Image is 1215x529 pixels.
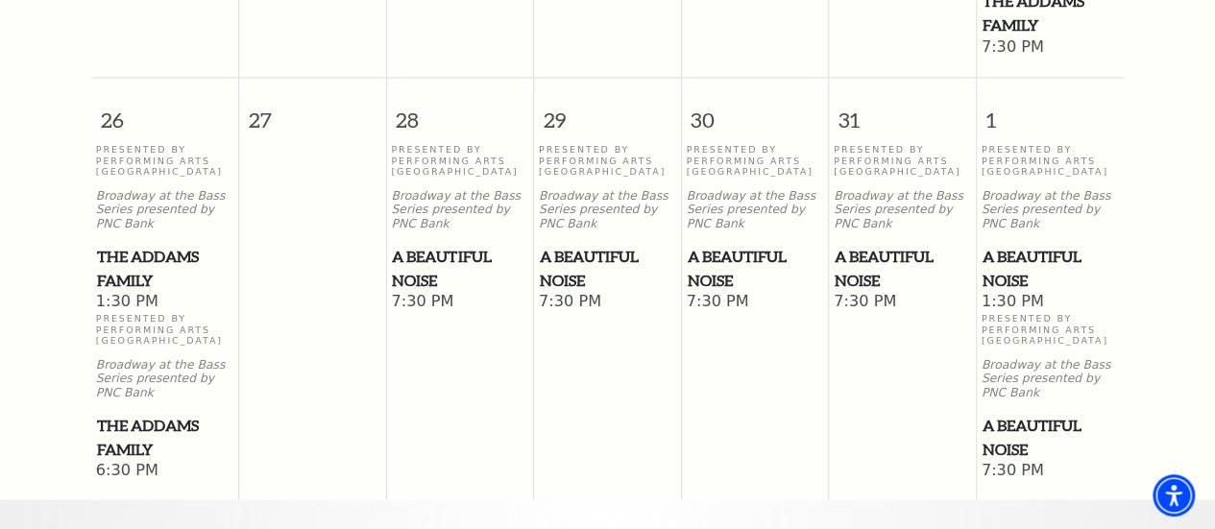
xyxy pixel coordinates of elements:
span: 1:30 PM [96,291,234,312]
a: A Beautiful Noise [982,244,1120,291]
span: 7:30 PM [391,291,528,312]
span: A Beautiful Noise [983,244,1119,291]
span: A Beautiful Noise [540,244,675,291]
span: 1:30 PM [982,291,1120,312]
span: A Beautiful Noise [688,244,823,291]
p: Presented By Performing Arts [GEOGRAPHIC_DATA] [982,143,1120,176]
span: The Addams Family [97,413,233,460]
a: A Beautiful Noise [982,413,1120,460]
span: 7:30 PM [687,291,824,312]
span: 7:30 PM [539,291,676,312]
span: 1 [977,78,1124,144]
a: A Beautiful Noise [687,244,824,291]
p: Presented By Performing Arts [GEOGRAPHIC_DATA] [96,143,234,176]
span: 7:30 PM [982,460,1120,481]
p: Broadway at the Bass Series presented by PNC Bank [391,188,528,230]
p: Presented By Performing Arts [GEOGRAPHIC_DATA] [96,312,234,345]
p: Broadway at the Bass Series presented by PNC Bank [96,188,234,230]
a: A Beautiful Noise [539,244,676,291]
p: Broadway at the Bass Series presented by PNC Bank [539,188,676,230]
p: Presented By Performing Arts [GEOGRAPHIC_DATA] [539,143,676,176]
span: 27 [239,78,386,144]
span: 31 [829,78,976,144]
p: Presented By Performing Arts [GEOGRAPHIC_DATA] [834,143,971,176]
span: 30 [682,78,829,144]
p: Broadway at the Bass Series presented by PNC Bank [834,188,971,230]
span: A Beautiful Noise [392,244,527,291]
p: Presented By Performing Arts [GEOGRAPHIC_DATA] [982,312,1120,345]
p: Presented By Performing Arts [GEOGRAPHIC_DATA] [391,143,528,176]
span: 7:30 PM [982,37,1120,59]
a: A Beautiful Noise [391,244,528,291]
span: 29 [534,78,681,144]
p: Broadway at the Bass Series presented by PNC Bank [982,357,1120,399]
p: Broadway at the Bass Series presented by PNC Bank [687,188,824,230]
p: Broadway at the Bass Series presented by PNC Bank [982,188,1120,230]
span: The Addams Family [97,244,233,291]
span: A Beautiful Noise [983,413,1119,460]
span: 6:30 PM [96,460,234,481]
span: 7:30 PM [834,291,971,312]
span: 26 [91,78,238,144]
div: Accessibility Menu [1153,474,1195,517]
a: The Addams Family [96,244,234,291]
a: The Addams Family [96,413,234,460]
a: A Beautiful Noise [834,244,971,291]
p: Presented By Performing Arts [GEOGRAPHIC_DATA] [687,143,824,176]
p: Broadway at the Bass Series presented by PNC Bank [96,357,234,399]
span: 28 [387,78,534,144]
span: A Beautiful Noise [835,244,970,291]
